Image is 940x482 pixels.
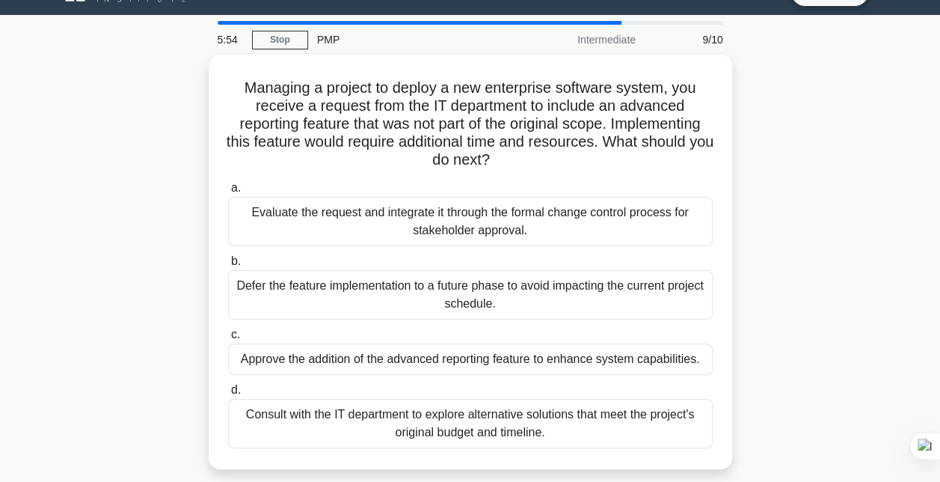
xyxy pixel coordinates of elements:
[231,254,241,267] span: b.
[227,79,714,170] h5: Managing a project to deploy a new enterprise software system, you receive a request from the IT ...
[228,344,713,375] div: Approve the addition of the advanced reporting feature to enhance system capabilities.
[228,399,713,448] div: Consult with the IT department to explore alternative solutions that meet the project's original ...
[228,270,713,320] div: Defer the feature implementation to a future phase to avoid impacting the current project schedule.
[231,328,240,341] span: c.
[252,31,308,49] a: Stop
[231,383,241,396] span: d.
[308,25,514,55] div: PMP
[209,25,252,55] div: 5:54
[231,181,241,194] span: a.
[228,197,713,246] div: Evaluate the request and integrate it through the formal change control process for stakeholder a...
[645,25,732,55] div: 9/10
[514,25,645,55] div: Intermediate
